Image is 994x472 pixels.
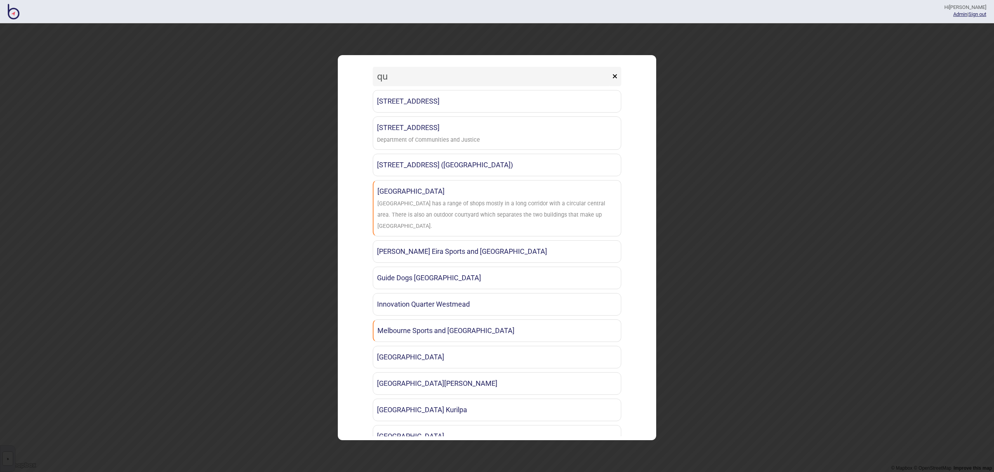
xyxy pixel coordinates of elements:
[373,154,621,176] a: [STREET_ADDRESS] ([GEOGRAPHIC_DATA])
[377,135,480,146] div: Department of Communities and Justice
[373,116,621,150] a: [STREET_ADDRESS]Department of Communities and Justice
[373,372,621,395] a: [GEOGRAPHIC_DATA][PERSON_NAME]
[953,11,967,17] a: Admin
[944,4,986,11] div: Hi [PERSON_NAME]
[373,319,621,342] a: Melbourne Sports and [GEOGRAPHIC_DATA]
[953,11,968,17] span: |
[373,67,610,86] input: Search locations by tag + name
[968,11,986,17] button: Sign out
[373,240,621,263] a: [PERSON_NAME] Eira Sports and [GEOGRAPHIC_DATA]
[377,198,617,232] div: Barkly Square has a range of shops mostly in a long corridor with a circular central area. There ...
[373,346,621,368] a: [GEOGRAPHIC_DATA]
[8,4,19,19] img: BindiMaps CMS
[608,67,621,86] button: ×
[373,180,621,236] a: [GEOGRAPHIC_DATA][GEOGRAPHIC_DATA] has a range of shops mostly in a long corridor with a circular...
[373,267,621,289] a: Guide Dogs [GEOGRAPHIC_DATA]
[373,293,621,316] a: Innovation Quarter Westmead
[373,399,621,421] a: [GEOGRAPHIC_DATA] Kurilpa
[373,90,621,113] a: [STREET_ADDRESS]
[373,425,621,448] a: [GEOGRAPHIC_DATA]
